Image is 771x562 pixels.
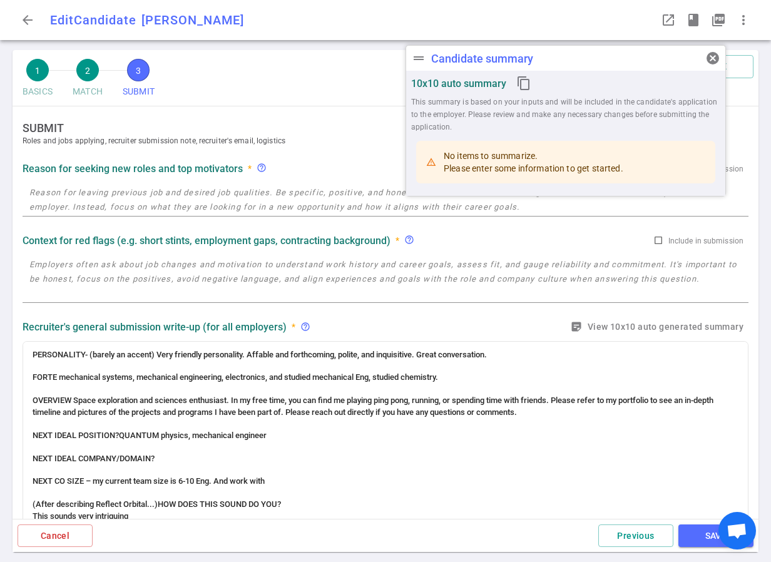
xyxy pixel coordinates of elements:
span: Roles and jobs applying, recruiter submission note, recruiter's email, logistics [23,135,758,147]
div: Employers often ask about job changes and motivation to understand work history and career goals,... [404,235,419,247]
button: Open LinkedIn as a popup [656,8,681,33]
i: picture_as_pdf [711,13,726,28]
span: NEXT IDEAL COMPANY/DOMAIN? [33,454,155,463]
span: help_outline [404,235,414,245]
span: This sounds very intriguing [33,511,128,521]
button: SAVE [678,524,753,548]
button: 3SUBMIT [118,55,160,106]
button: Cancel [18,524,93,548]
a: Open chat [718,512,756,549]
span: book [686,13,701,28]
button: sticky_note_2View 10x10 auto generated summary [568,315,748,339]
span: arrow_back [20,13,35,28]
button: 2MATCH [68,55,108,106]
strong: Recruiter's general submission write-up (for all employers) [23,321,287,333]
span: (After describing Reflect Orbital...)HOW DOES THIS SOUND DO YOU? [33,499,281,509]
span: launch [661,13,676,28]
span: PERSONALITY- (barely an accent) Very friendly personality. Affable and forthcoming, polite, and i... [33,350,487,359]
i: sticky_note_2 [570,320,583,333]
button: Open PDF in a popup [706,8,731,33]
button: Go back [15,8,40,33]
button: 1BASICS [18,55,58,106]
span: MATCH [73,81,103,102]
span: 3 [127,59,150,81]
span: BASICS [23,81,53,102]
span: [PERSON_NAME] [141,13,244,28]
span: Include in submission [668,237,743,245]
span: more_vert [736,13,751,28]
span: SUBMIT [123,81,155,102]
strong: Context for red flags (e.g. short stints, employment gaps, contracting background) [23,235,391,247]
div: Reason for leaving previous job and desired job qualities. Be specific, positive, and honest abou... [257,163,267,175]
strong: SUBMIT [23,121,758,135]
button: Open resume highlights in a popup [681,8,706,33]
i: help_outline [257,163,267,173]
span: NEXT CO SIZE – my current team size is 6-10 Eng. And work with [33,476,265,486]
span: FORTE mechanical systems, mechanical engineering, electronics, and studied mechanical Eng, studie... [33,372,438,382]
span: Edit Candidate [50,13,136,28]
span: NEXT IDEAL POSITION?QUANTUM physics, mechanical engineer [33,431,267,440]
span: 2 [76,59,99,81]
span: OVERVIEW Space exploration and sciences enthusiast. In my free time, you can find me playing ping... [33,396,715,416]
button: Previous [598,524,673,548]
span: 1 [26,59,49,81]
span: help_outline [300,322,310,332]
strong: Reason for seeking new roles and top motivators [23,163,243,175]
